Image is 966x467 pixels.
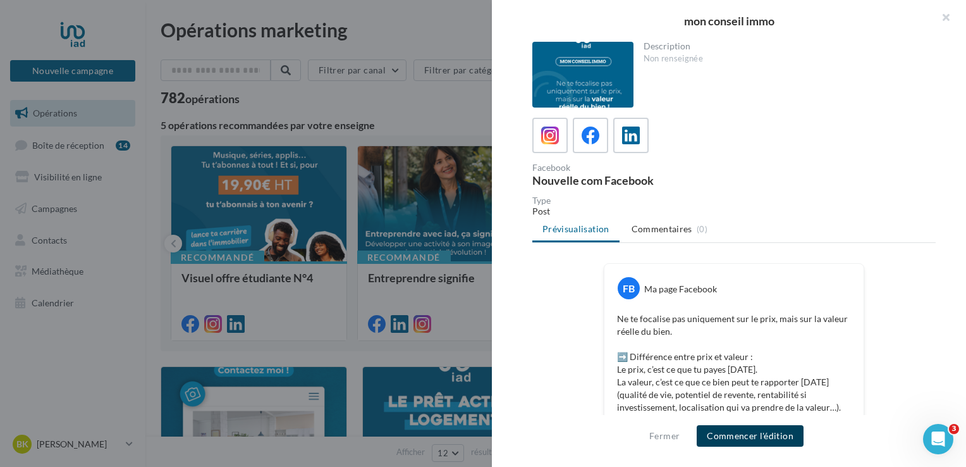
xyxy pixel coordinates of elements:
[697,224,707,234] span: (0)
[532,175,729,186] div: Nouvelle com Facebook
[644,42,926,51] div: Description
[632,223,692,235] span: Commentaires
[644,428,685,444] button: Fermer
[618,277,640,299] div: FB
[532,163,729,172] div: Facebook
[512,15,946,27] div: mon conseil immo
[532,205,936,218] div: Post
[949,424,959,434] span: 3
[697,425,804,447] button: Commencer l'édition
[532,196,936,205] div: Type
[923,424,953,454] iframe: Intercom live chat
[644,53,926,65] div: Non renseignée
[644,283,717,296] div: Ma page Facebook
